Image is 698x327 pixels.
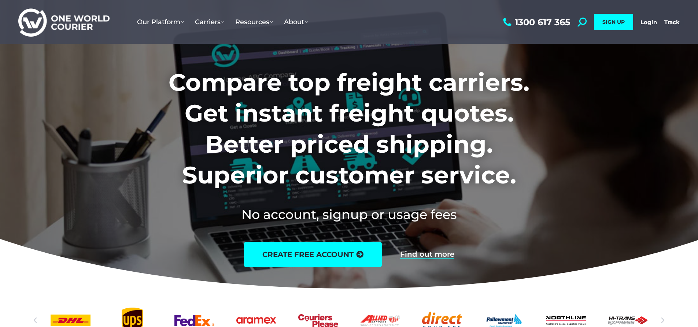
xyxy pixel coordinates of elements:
a: Login [640,19,657,26]
a: Carriers [189,11,230,33]
a: About [278,11,313,33]
a: Our Platform [132,11,189,33]
span: About [284,18,308,26]
span: Resources [235,18,273,26]
span: SIGN UP [602,19,625,25]
a: create free account [244,242,382,267]
a: 1300 617 365 [501,18,570,27]
span: Carriers [195,18,224,26]
a: Resources [230,11,278,33]
a: SIGN UP [594,14,633,30]
img: One World Courier [18,7,110,37]
h1: Compare top freight carriers. Get instant freight quotes. Better priced shipping. Superior custom... [120,67,578,191]
h2: No account, signup or usage fees [120,205,578,223]
span: Our Platform [137,18,184,26]
a: Track [664,19,680,26]
a: Find out more [400,250,454,259]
